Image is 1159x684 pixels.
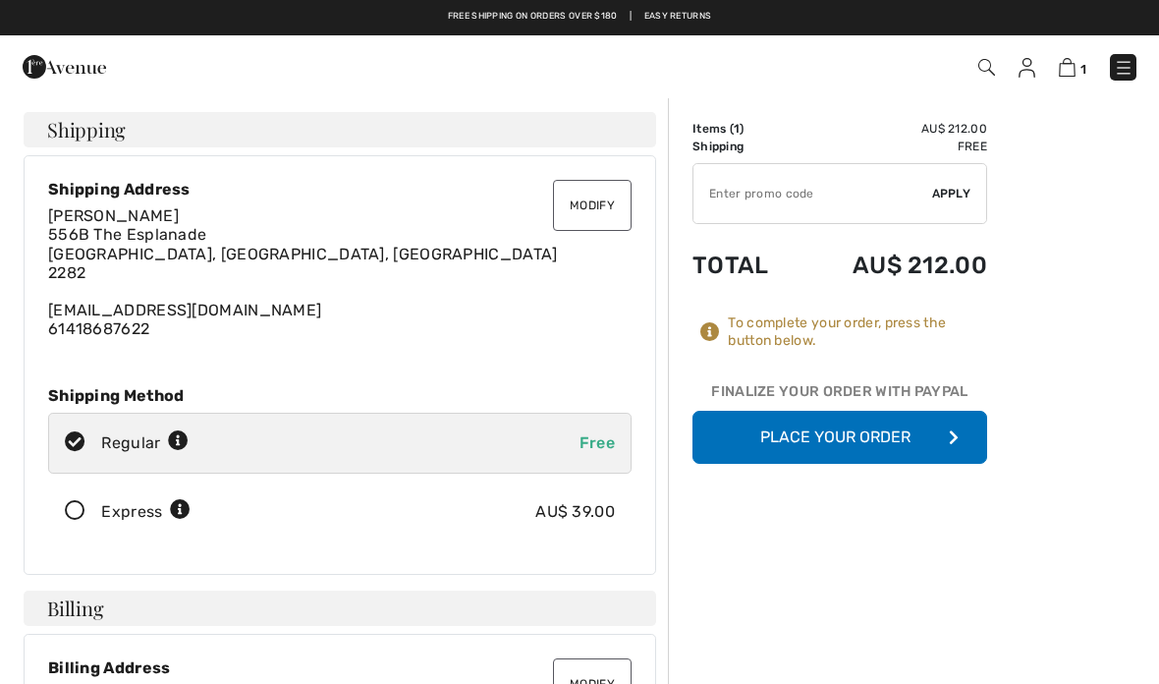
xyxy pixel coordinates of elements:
[932,185,971,202] span: Apply
[23,47,106,86] img: 1ère Avenue
[23,56,106,75] a: 1ère Avenue
[553,180,632,231] button: Modify
[692,138,799,155] td: Shipping
[799,232,987,299] td: AU$ 212.00
[48,206,179,225] span: [PERSON_NAME]
[692,120,799,138] td: Items ( )
[48,658,632,677] div: Billing Address
[579,433,615,452] span: Free
[644,10,712,24] a: Easy Returns
[48,386,632,405] div: Shipping Method
[1114,58,1133,78] img: Menu
[1059,55,1086,79] a: 1
[47,120,126,140] span: Shipping
[978,59,995,76] img: Search
[47,598,103,618] span: Billing
[692,411,987,464] button: Place Your Order
[799,120,987,138] td: AU$ 212.00
[1059,58,1076,77] img: Shopping Bag
[693,164,932,223] input: Promo code
[630,10,632,24] span: |
[448,10,618,24] a: Free shipping on orders over $180
[48,206,632,338] div: [EMAIL_ADDRESS][DOMAIN_NAME] 61418687622
[101,500,191,524] div: Express
[692,232,799,299] td: Total
[48,180,632,199] div: Shipping Address
[799,138,987,155] td: Free
[1019,58,1035,78] img: My Info
[1080,62,1086,77] span: 1
[734,122,740,136] span: 1
[692,381,987,411] div: Finalize Your Order with PayPal
[728,314,987,350] div: To complete your order, press the button below.
[535,500,615,524] div: AU$ 39.00
[48,225,558,281] span: 556B The Esplanade [GEOGRAPHIC_DATA], [GEOGRAPHIC_DATA], [GEOGRAPHIC_DATA] 2282
[101,431,189,455] div: Regular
